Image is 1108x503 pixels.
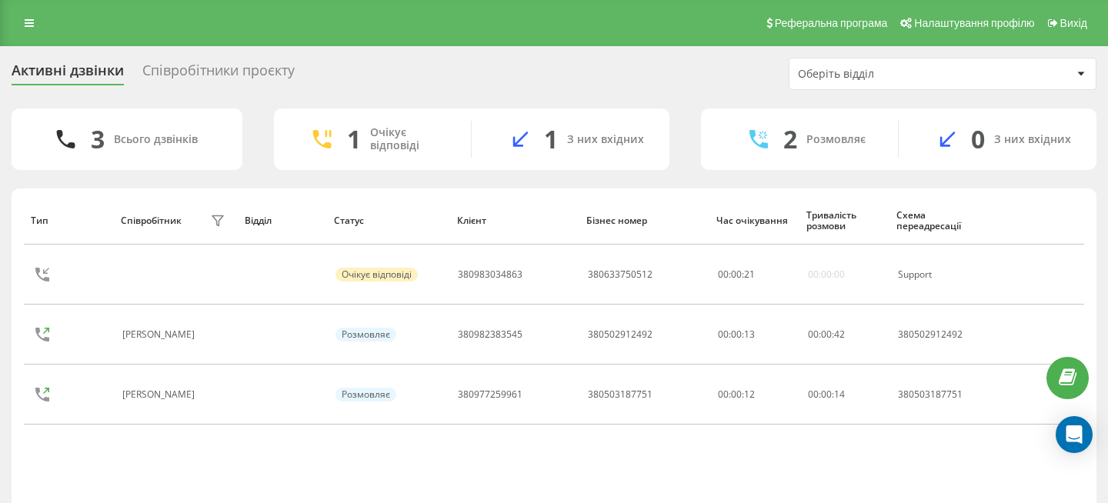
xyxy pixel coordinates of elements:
span: 00 [731,268,742,281]
div: 2 [783,125,797,154]
span: Налаштування профілю [914,17,1034,29]
div: 380502912492 [588,329,652,340]
div: : : [808,329,845,340]
div: Очікує відповіді [370,126,448,152]
div: Статус [334,215,442,226]
div: 00:00:13 [718,329,791,340]
div: 380983034863 [458,269,522,280]
div: Розмовляє [335,328,396,341]
div: Розмовляє [806,133,866,146]
div: : : [718,269,755,280]
span: 14 [834,388,845,401]
div: 380503187751 [898,389,986,400]
div: 380977259961 [458,389,522,400]
div: 1 [347,125,361,154]
span: Вихід [1060,17,1087,29]
div: Тип [31,215,106,226]
span: 00 [821,328,832,341]
div: 380633750512 [588,269,652,280]
span: Реферальна програма [775,17,888,29]
span: 00 [718,268,729,281]
span: 21 [744,268,755,281]
div: Відділ [245,215,320,226]
div: Всього дзвінків [114,133,198,146]
span: 00 [808,328,819,341]
div: Час очікування [716,215,793,226]
div: 380982383545 [458,329,522,340]
div: 0 [971,125,985,154]
div: Оберіть відділ [798,68,982,81]
div: Очікує відповіді [335,268,418,281]
div: Співробітник [121,215,182,226]
span: 42 [834,328,845,341]
div: Активні дзвінки [12,62,124,86]
div: Схема переадресації [896,210,987,232]
div: Розмовляє [335,388,396,401]
span: 00 [808,388,819,401]
div: [PERSON_NAME] [122,329,199,340]
div: 3 [91,125,105,154]
div: [PERSON_NAME] [122,389,199,400]
div: Open Intercom Messenger [1056,416,1093,453]
div: Бізнес номер [586,215,702,226]
div: Співробітники проєкту [142,62,295,86]
div: Клієнт [457,215,572,226]
div: 380502912492 [898,329,986,340]
div: Support [898,269,986,280]
div: 1 [544,125,558,154]
div: З них вхідних [994,133,1071,146]
span: 00 [821,388,832,401]
div: 380503187751 [588,389,652,400]
div: Тривалість розмови [806,210,882,232]
div: : : [808,389,845,400]
div: 00:00:00 [808,269,845,280]
div: З них вхідних [567,133,644,146]
div: 00:00:12 [718,389,791,400]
